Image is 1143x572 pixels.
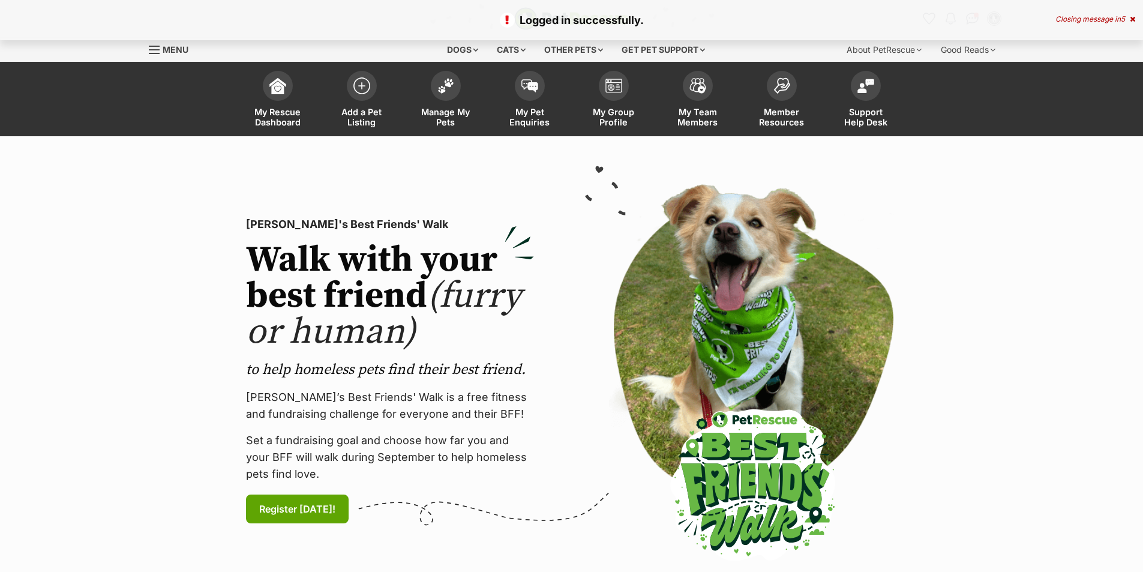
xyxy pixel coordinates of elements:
a: Support Help Desk [824,65,908,136]
img: group-profile-icon-3fa3cf56718a62981997c0bc7e787c4b2cf8bcc04b72c1350f741eb67cf2f40e.svg [605,79,622,93]
p: Set a fundraising goal and choose how far you and your BFF will walk during September to help hom... [246,432,534,483]
span: My Pet Enquiries [503,107,557,127]
div: About PetRescue [838,38,930,62]
img: help-desk-icon-fdf02630f3aa405de69fd3d07c3f3aa587a6932b1a1747fa1d2bba05be0121f9.svg [857,79,874,93]
div: Cats [488,38,534,62]
div: Dogs [439,38,487,62]
h2: Walk with your best friend [246,242,534,351]
span: My Rescue Dashboard [251,107,305,127]
img: team-members-icon-5396bd8760b3fe7c0b43da4ab00e1e3bb1a5d9ba89233759b79545d2d3fc5d0d.svg [689,78,706,94]
div: Good Reads [932,38,1004,62]
p: [PERSON_NAME]’s Best Friends' Walk is a free fitness and fundraising challenge for everyone and t... [246,389,534,423]
a: Register [DATE]! [246,495,349,523]
img: add-pet-listing-icon-0afa8454b4691262ce3f59096e99ab1cd57d4a30225e0717b998d2c9b9846f56.svg [353,77,370,94]
img: dashboard-icon-eb2f2d2d3e046f16d808141f083e7271f6b2e854fb5c12c21221c1fb7104beca.svg [269,77,286,94]
span: Menu [163,44,188,55]
span: Support Help Desk [839,107,893,127]
a: Member Resources [740,65,824,136]
img: member-resources-icon-8e73f808a243e03378d46382f2149f9095a855e16c252ad45f914b54edf8863c.svg [773,77,790,94]
div: Other pets [536,38,611,62]
span: (furry or human) [246,274,521,355]
a: Manage My Pets [404,65,488,136]
a: Menu [149,38,197,59]
a: My Group Profile [572,65,656,136]
span: My Group Profile [587,107,641,127]
p: to help homeless pets find their best friend. [246,360,534,379]
a: Add a Pet Listing [320,65,404,136]
img: pet-enquiries-icon-7e3ad2cf08bfb03b45e93fb7055b45f3efa6380592205ae92323e6603595dc1f.svg [521,79,538,92]
a: My Team Members [656,65,740,136]
a: My Rescue Dashboard [236,65,320,136]
span: My Team Members [671,107,725,127]
img: manage-my-pets-icon-02211641906a0b7f246fdf0571729dbe1e7629f14944591b6c1af311fb30b64b.svg [437,78,454,94]
span: Member Resources [755,107,809,127]
p: [PERSON_NAME]'s Best Friends' Walk [246,216,534,233]
span: Manage My Pets [419,107,473,127]
span: Add a Pet Listing [335,107,389,127]
div: Get pet support [613,38,713,62]
a: My Pet Enquiries [488,65,572,136]
span: Register [DATE]! [259,502,335,516]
